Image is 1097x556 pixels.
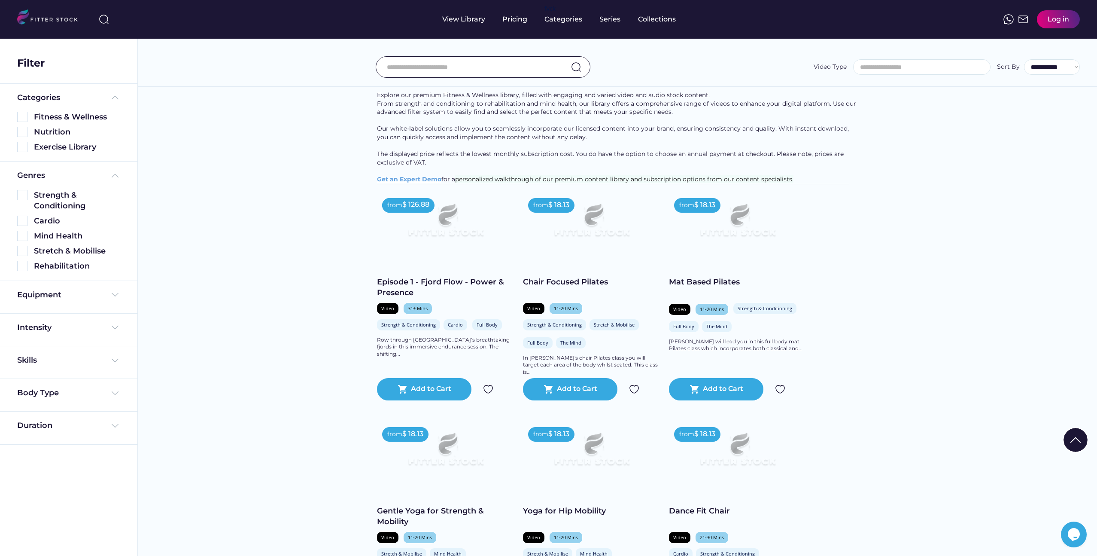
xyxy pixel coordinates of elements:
span: The displayed price reflects the lowest monthly subscription cost. You do have the option to choo... [377,150,845,166]
img: Frame%2079%20%281%29.svg [391,193,501,255]
div: Duration [17,420,52,431]
div: Video [673,534,686,541]
img: Group%201000002324.svg [483,384,493,394]
div: Add to Cart [411,384,451,394]
button: shopping_cart [544,384,554,394]
div: Intensity [17,322,52,333]
div: 11-20 Mins [700,306,724,312]
div: $ 18.13 [402,429,423,439]
div: Stretch & Mobilise [594,321,635,328]
div: Explore our premium Fitness & Wellness library, filled with engaging and varied video and audio s... [377,91,858,184]
div: from [387,201,402,210]
img: Frame%20%284%29.svg [110,421,120,431]
div: 11-20 Mins [554,534,578,541]
img: search-normal.svg [571,62,581,72]
img: Frame%2079%20%281%29.svg [683,193,793,255]
div: The Mind [560,339,581,346]
div: Collections [638,15,676,24]
div: Skills [17,355,39,366]
div: Video [381,305,394,312]
div: Strength & Conditioning [381,321,436,328]
img: Rectangle%205126.svg [17,112,27,122]
img: Frame%2079%20%281%29.svg [537,193,647,255]
div: Strength & Conditioning [34,190,120,211]
img: Group%201000002324.svg [775,384,785,394]
img: Frame%20%284%29.svg [110,355,120,366]
button: shopping_cart [398,384,408,394]
img: Rectangle%205126.svg [17,190,27,200]
div: Pricing [502,15,527,24]
div: Categories [17,92,60,103]
iframe: chat widget [1061,522,1088,547]
img: Rectangle%205126.svg [17,142,27,152]
a: Get an Expert Demo [377,175,441,183]
div: Nutrition [34,127,120,137]
div: Cardio [34,216,120,226]
div: Video [381,534,394,541]
div: Exercise Library [34,142,120,153]
div: Dance Fit Chair [669,506,806,516]
div: Mind Health [34,231,120,241]
div: from [533,430,548,439]
img: Rectangle%205126.svg [17,246,27,256]
div: from [533,201,548,210]
div: $ 18.13 [548,200,569,210]
div: Video Type [814,63,847,71]
img: Group%201000002322%20%281%29.svg [1064,428,1088,452]
div: Video [673,306,686,312]
div: $ 18.13 [694,200,715,210]
div: Filter [17,56,45,70]
button: shopping_cart [690,384,700,394]
img: Frame%20%284%29.svg [110,290,120,300]
img: meteor-icons_whatsapp%20%281%29.svg [1003,14,1014,24]
div: Gentle Yoga for Strength & Mobility [377,506,514,527]
img: Rectangle%205126.svg [17,216,27,226]
img: Frame%2051.svg [1018,14,1028,24]
div: Episode 1 - Fjord Flow - Power & Presence [377,277,514,298]
div: Body Type [17,388,59,398]
img: LOGO.svg [17,9,85,27]
img: search-normal%203.svg [99,14,109,24]
div: from [387,430,402,439]
img: Group%201000002324.svg [629,384,639,394]
div: $ 126.88 [402,200,429,209]
div: Chair Focused Pilates [523,277,660,287]
span: personalized walkthrough of our premium content library and subscription options from our content... [455,175,793,183]
div: Video [527,305,540,312]
img: Frame%20%285%29.svg [110,171,120,181]
img: Frame%2079%20%281%29.svg [391,422,501,484]
div: Sort By [997,63,1020,71]
div: Mat Based Pilates [669,277,806,287]
img: Frame%20%284%29.svg [110,388,120,398]
div: 11-20 Mins [408,534,432,541]
div: Full Body [477,321,498,328]
div: [PERSON_NAME] will lead you in this full body mat Pilates class which incorporates both classical... [669,338,806,353]
div: Categories [544,15,582,24]
div: Video [527,534,540,541]
div: Equipment [17,290,61,300]
img: Frame%2079%20%281%29.svg [537,422,647,484]
div: 21-30 Mins [700,534,724,541]
div: Strength & Conditioning [738,305,792,312]
div: Full Body [673,323,694,330]
div: from [679,201,694,210]
div: fvck [544,4,556,13]
img: Frame%2079%20%281%29.svg [683,422,793,484]
div: $ 18.13 [694,429,715,439]
div: Series [599,15,621,24]
div: $ 18.13 [548,429,569,439]
img: Rectangle%205126.svg [17,127,27,137]
div: Add to Cart [703,384,743,394]
div: Row through [GEOGRAPHIC_DATA]’s breathtaking fjords in this immersive endurance session. The shif... [377,336,514,358]
div: Full Body [527,339,548,346]
div: 11-20 Mins [554,305,578,312]
div: In [PERSON_NAME]'s chair Pilates class you will target each area of the body whilst seated. This ... [523,354,660,376]
div: Log in [1048,15,1069,24]
img: Frame%20%285%29.svg [110,92,120,103]
img: Frame%20%284%29.svg [110,322,120,333]
div: Strength & Conditioning [527,321,582,328]
div: Add to Cart [557,384,597,394]
div: View Library [442,15,485,24]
